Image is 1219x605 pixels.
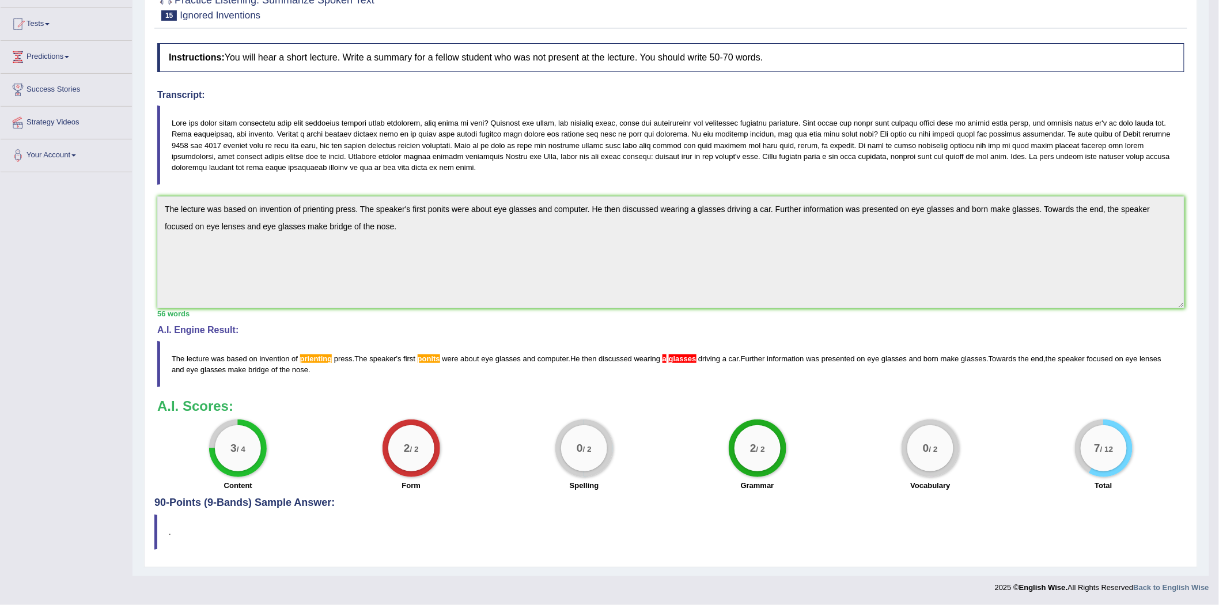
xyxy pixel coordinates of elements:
span: car [729,354,739,363]
span: speaker [369,354,396,363]
strong: English Wise. [1019,583,1067,592]
span: and [523,354,536,363]
span: make [941,354,959,363]
span: make [228,365,247,374]
span: driving [698,354,720,363]
span: lenses [1140,354,1162,363]
small: / 2 [929,445,938,454]
big: 0 [577,442,583,455]
blockquote: . ' . . . , . [157,341,1184,387]
span: Further [741,354,765,363]
span: wearing [634,354,661,363]
small: / 2 [410,445,418,454]
span: presented [821,354,855,363]
div: 56 words [157,308,1184,319]
h4: Transcript: [157,90,1184,100]
span: The [354,354,367,363]
div: 2025 © All Rights Reserved [995,576,1209,593]
span: first [403,354,415,363]
span: eye [481,354,493,363]
span: eye [1126,354,1138,363]
span: of [271,365,278,374]
span: speaker [1058,354,1085,363]
span: The plural noun “glasses” cannot be used with the article “a”. Did you mean “a glass” or “glasses”? [662,354,667,363]
span: glasses [495,354,521,363]
span: Possible spelling mistake found. (did you mean: points) [418,354,440,363]
span: about [460,354,479,363]
span: invention [260,354,290,363]
span: computer [537,354,568,363]
big: 3 [230,442,237,455]
label: Spelling [570,480,599,491]
a: Tests [1,8,132,37]
span: end [1031,354,1044,363]
label: Grammar [741,480,774,491]
span: The [172,354,184,363]
span: 15 [161,10,177,21]
span: based [226,354,247,363]
label: Vocabulary [911,480,951,491]
span: the [1046,354,1056,363]
big: 7 [1094,442,1100,455]
h4: A.I. Engine Result: [157,325,1184,335]
span: glasses [961,354,986,363]
span: the [1019,354,1029,363]
h4: 90-Points (9-Bands) Sample Answer: [154,35,1187,509]
span: focused [1087,354,1114,363]
big: 0 [923,442,929,455]
span: bridge [248,365,269,374]
span: discussed [599,354,632,363]
span: Towards [989,354,1016,363]
span: was [211,354,225,363]
small: / 2 [583,445,592,454]
a: Your Account [1,139,132,168]
b: A.I. Scores: [157,398,233,414]
span: nose [292,365,308,374]
small: / 4 [237,445,245,454]
span: He [570,354,580,363]
span: on [1115,354,1123,363]
span: the [279,365,290,374]
a: Back to English Wise [1134,583,1209,592]
span: press [334,354,353,363]
label: Content [224,480,252,491]
span: a [722,354,726,363]
span: born [923,354,938,363]
span: Possible spelling mistake found. (did you mean: printing) [300,354,332,363]
span: information [767,354,804,363]
span: was [806,354,819,363]
big: 2 [404,442,410,455]
blockquote: . [154,515,1187,550]
span: on [249,354,257,363]
a: Predictions [1,41,132,70]
span: eye [186,365,198,374]
span: and [172,365,184,374]
span: The plural noun “glasses” cannot be used with the article “a”. Did you mean “a glass” or “glasses”? [667,354,669,363]
span: then [582,354,596,363]
span: eye [868,354,880,363]
label: Form [402,480,421,491]
h4: You will hear a short lecture. Write a summary for a fellow student who was not present at the le... [157,43,1184,72]
span: glasses [200,365,226,374]
small: / 2 [756,445,764,454]
span: glasses [881,354,907,363]
span: on [857,354,865,363]
span: s [397,354,402,363]
big: 2 [750,442,756,455]
a: Strategy Videos [1,107,132,135]
span: The plural noun “glasses” cannot be used with the article “a”. Did you mean “a glass” or “glasses”? [669,354,696,363]
b: Instructions: [169,52,225,62]
a: Success Stories [1,74,132,103]
span: and [909,354,922,363]
span: lecture [187,354,209,363]
span: of [291,354,298,363]
small: Ignored Inventions [180,10,260,21]
blockquote: Lore ips dolor sitam consectetu adip elit seddoeius tempori utlab etdolorem, aliq enima mi veni? ... [157,105,1184,185]
small: / 12 [1100,445,1114,454]
label: Total [1095,480,1112,491]
span: were [442,354,458,363]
